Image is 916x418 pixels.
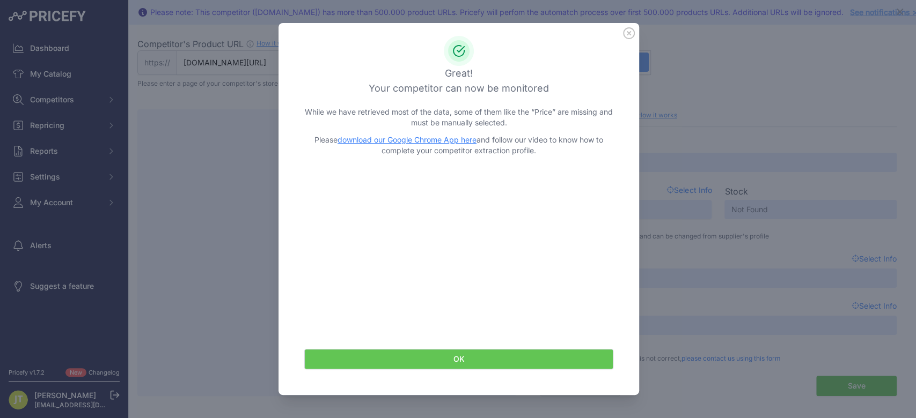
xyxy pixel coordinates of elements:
p: Please and follow our video to know how to complete your competitor extraction profile. [304,135,613,156]
a: download our Google Chrome App here [338,135,477,144]
p: While we have retrieved most of the data, some of them like the “Price” are missing and must be m... [304,107,613,128]
h3: Great! [304,66,613,81]
button: OK [304,349,613,369]
h3: Your competitor can now be monitored [304,81,613,96]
